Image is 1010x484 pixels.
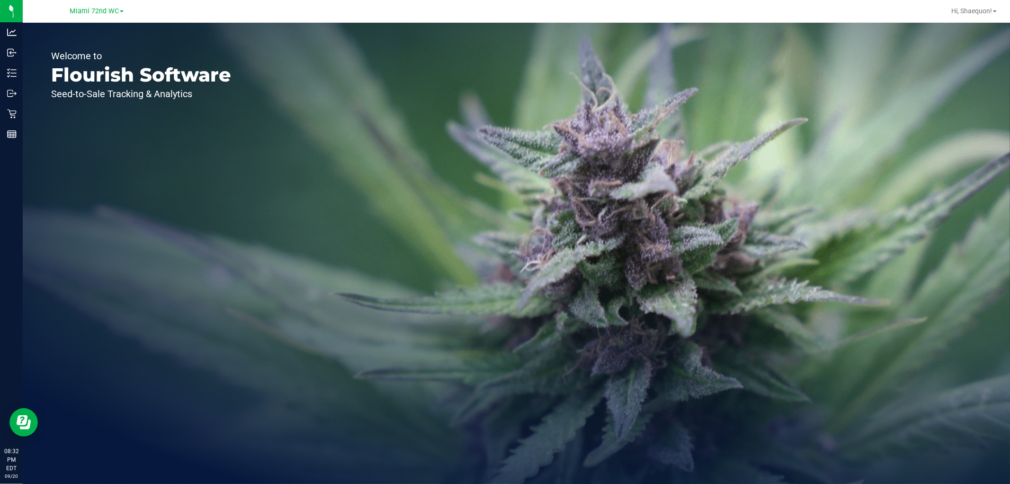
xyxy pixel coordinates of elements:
span: Hi, Shaequon! [951,7,992,15]
inline-svg: Analytics [7,27,17,37]
inline-svg: Inventory [7,68,17,78]
iframe: Resource center [9,408,38,437]
p: 09/20 [4,473,18,480]
inline-svg: Inbound [7,48,17,57]
p: Seed-to-Sale Tracking & Analytics [51,89,231,99]
p: Welcome to [51,51,231,61]
p: Flourish Software [51,65,231,84]
span: Miami 72nd WC [70,7,119,15]
inline-svg: Retail [7,109,17,119]
inline-svg: Reports [7,129,17,139]
inline-svg: Outbound [7,89,17,98]
p: 08:32 PM EDT [4,447,18,473]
